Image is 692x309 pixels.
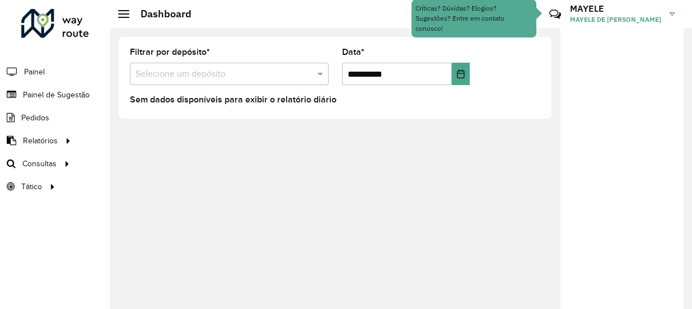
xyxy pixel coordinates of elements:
[570,3,661,14] h3: MAYELE
[21,181,42,193] span: Tático
[21,112,49,124] span: Pedidos
[23,135,58,147] span: Relatórios
[342,45,364,59] label: Data
[130,93,336,106] label: Sem dados disponíveis para exibir o relatório diário
[24,66,45,78] span: Painel
[22,158,57,170] span: Consultas
[129,8,191,20] h2: Dashboard
[130,45,210,59] label: Filtrar por depósito
[543,2,567,26] a: Contato Rápido
[23,89,90,101] span: Painel de Sugestão
[570,15,661,25] span: MAYELE DE [PERSON_NAME]
[452,63,470,85] button: Choose Date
